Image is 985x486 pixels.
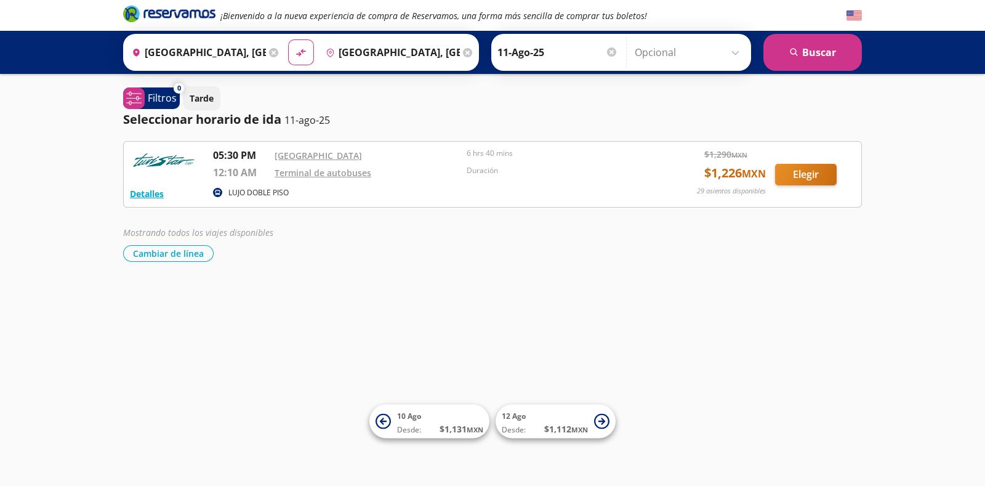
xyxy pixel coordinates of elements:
a: [GEOGRAPHIC_DATA] [275,150,362,161]
button: 0Filtros [123,87,180,109]
em: ¡Bienvenido a la nueva experiencia de compra de Reservamos, una forma más sencilla de comprar tus... [220,10,647,22]
input: Buscar Origen [127,37,266,68]
span: 12 Ago [502,411,526,421]
i: Brand Logo [123,4,215,23]
button: Detalles [130,187,164,200]
p: 11-ago-25 [284,113,330,128]
em: Mostrando todos los viajes disponibles [123,227,273,238]
p: Filtros [148,91,177,105]
p: 05:30 PM [213,148,268,163]
span: $ 1,131 [440,423,483,435]
p: Duración [467,165,653,176]
span: $ 1,226 [704,164,766,182]
span: $ 1,290 [704,148,747,161]
button: Cambiar de línea [123,245,214,262]
button: Buscar [763,34,862,71]
p: 29 asientos disponibles [697,186,766,196]
button: 10 AgoDesde:$1,131MXN [369,405,489,439]
input: Elegir Fecha [497,37,618,68]
input: Buscar Destino [321,37,460,68]
small: MXN [731,150,747,160]
button: Elegir [775,164,837,185]
span: Desde: [397,424,421,435]
img: RESERVAMOS [130,148,198,172]
span: 10 Ago [397,411,421,421]
small: MXN [742,167,766,180]
small: MXN [571,425,588,434]
input: Opcional [635,37,745,68]
p: 6 hrs 40 mins [467,148,653,159]
p: 12:10 AM [213,165,268,180]
small: MXN [467,425,483,434]
span: Desde: [502,424,526,435]
p: Tarde [190,92,214,105]
a: Terminal de autobuses [275,167,371,179]
p: LUJO DOBLE PISO [228,187,289,198]
button: English [846,8,862,23]
button: 12 AgoDesde:$1,112MXN [496,405,616,439]
p: Seleccionar horario de ida [123,110,281,129]
span: 0 [177,83,181,94]
span: $ 1,112 [544,423,588,435]
a: Brand Logo [123,4,215,26]
button: Tarde [183,86,220,110]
